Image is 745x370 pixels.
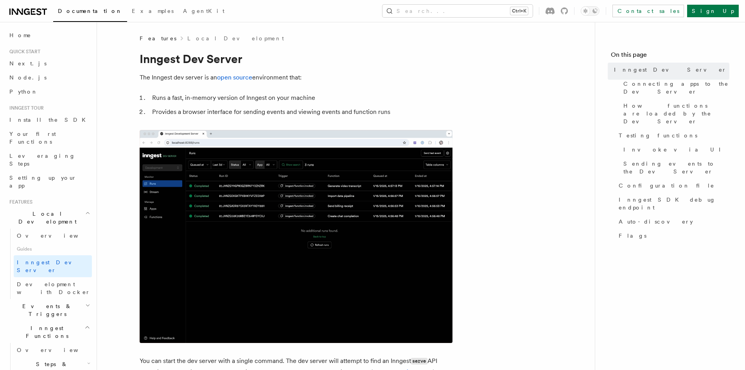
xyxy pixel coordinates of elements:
[612,5,684,17] a: Contact sales
[187,34,284,42] a: Local Development
[127,2,178,21] a: Examples
[6,210,85,226] span: Local Development
[6,171,92,193] a: Setting up your app
[6,149,92,171] a: Leveraging Steps
[217,74,252,81] a: open source
[411,358,427,365] code: serve
[623,160,729,175] span: Sending events to the Dev Server
[6,229,92,299] div: Local Development
[6,70,92,85] a: Node.js
[616,128,729,143] a: Testing functions
[611,63,729,77] a: Inngest Dev Server
[620,157,729,179] a: Sending events to the Dev Server
[9,117,90,123] span: Install the SDK
[510,7,528,15] kbd: Ctrl+K
[140,52,452,66] h1: Inngest Dev Server
[9,175,77,189] span: Setting up your app
[9,31,31,39] span: Home
[619,182,714,190] span: Configuration file
[132,8,174,14] span: Examples
[9,60,47,67] span: Next.js
[178,2,229,21] a: AgentKit
[183,8,224,14] span: AgentKit
[623,102,729,125] span: How functions are loaded by the Dev Server
[382,5,533,17] button: Search...Ctrl+K
[6,28,92,42] a: Home
[6,105,44,111] span: Inngest tour
[140,130,452,343] img: Dev Server Demo
[14,277,92,299] a: Development with Docker
[616,229,729,243] a: Flags
[616,193,729,215] a: Inngest SDK debug endpoint
[14,343,92,357] a: Overview
[619,196,729,211] span: Inngest SDK debug endpoint
[620,99,729,128] a: How functions are loaded by the Dev Server
[6,49,40,55] span: Quick start
[6,85,92,99] a: Python
[14,243,92,255] span: Guides
[619,218,693,226] span: Auto-discovery
[14,229,92,243] a: Overview
[17,233,97,239] span: Overview
[623,80,729,96] span: Connecting apps to the Dev Server
[53,2,127,22] a: Documentation
[6,324,84,340] span: Inngest Functions
[140,34,176,42] span: Features
[6,302,85,318] span: Events & Triggers
[17,281,90,295] span: Development with Docker
[150,106,452,117] li: Provides a browser interface for sending events and viewing events and function runs
[614,66,727,74] span: Inngest Dev Server
[616,179,729,193] a: Configuration file
[150,92,452,103] li: Runs a fast, in-memory version of Inngest on your machine
[6,299,92,321] button: Events & Triggers
[17,347,97,353] span: Overview
[619,232,646,240] span: Flags
[9,131,56,145] span: Your first Functions
[9,153,75,167] span: Leveraging Steps
[17,259,84,273] span: Inngest Dev Server
[616,215,729,229] a: Auto-discovery
[6,199,32,205] span: Features
[620,143,729,157] a: Invoke via UI
[6,207,92,229] button: Local Development
[14,255,92,277] a: Inngest Dev Server
[6,56,92,70] a: Next.js
[6,127,92,149] a: Your first Functions
[611,50,729,63] h4: On this page
[9,88,38,95] span: Python
[620,77,729,99] a: Connecting apps to the Dev Server
[687,5,739,17] a: Sign Up
[6,321,92,343] button: Inngest Functions
[6,113,92,127] a: Install the SDK
[619,132,697,139] span: Testing functions
[140,72,452,83] p: The Inngest dev server is an environment that:
[9,74,47,81] span: Node.js
[58,8,122,14] span: Documentation
[581,6,600,16] button: Toggle dark mode
[623,146,727,153] span: Invoke via UI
